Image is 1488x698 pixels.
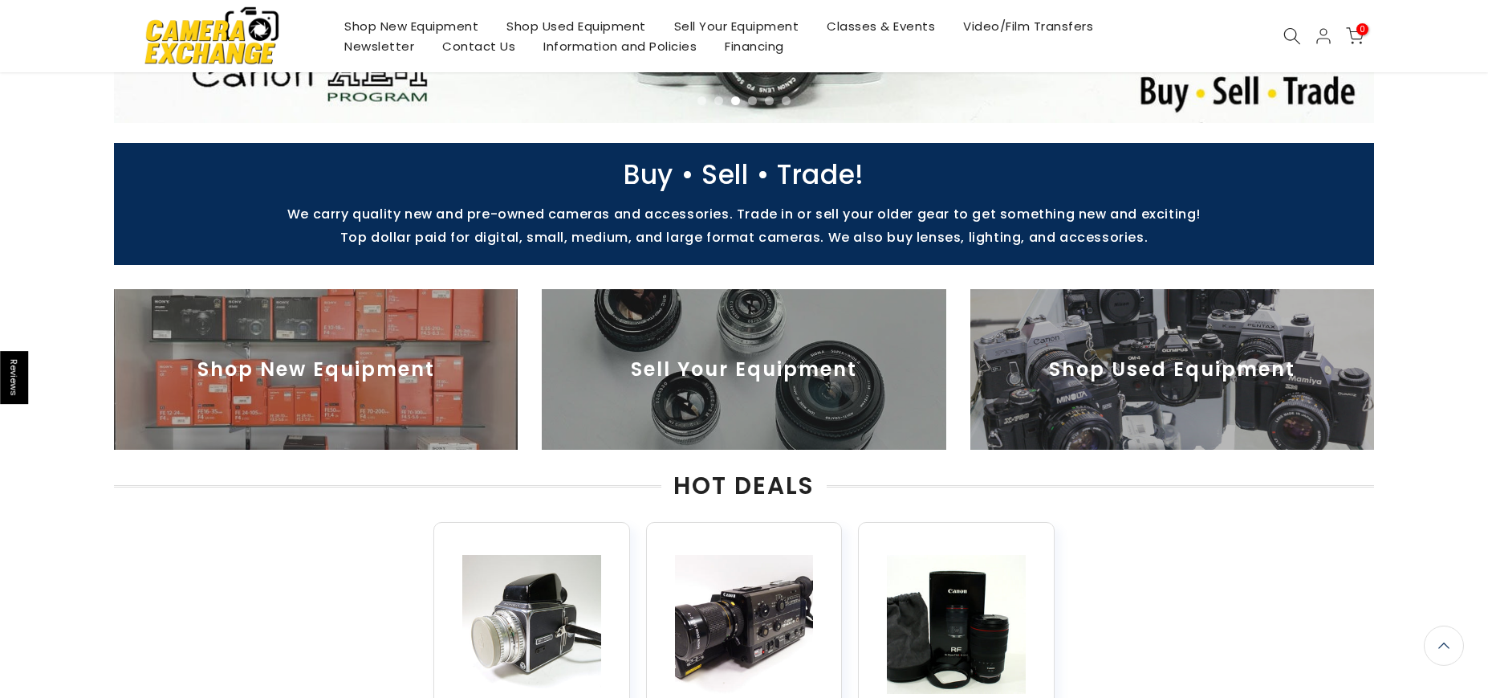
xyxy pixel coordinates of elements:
a: Sell Your Equipment [660,16,813,36]
span: HOT DEALS [661,474,827,498]
a: Shop New Equipment [331,16,493,36]
a: Financing [711,36,799,56]
li: Page dot 4 [748,96,757,105]
li: Page dot 3 [731,96,740,105]
li: Page dot 6 [782,96,791,105]
li: Page dot 1 [697,96,706,105]
a: Contact Us [429,36,530,56]
a: 0 [1346,27,1364,45]
p: We carry quality new and pre-owned cameras and accessories. Trade in or sell your older gear to g... [106,206,1382,222]
a: Information and Policies [530,36,711,56]
p: Top dollar paid for digital, small, medium, and large format cameras. We also buy lenses, lightin... [106,230,1382,245]
a: Classes & Events [813,16,949,36]
a: Back to the top [1424,626,1464,666]
li: Page dot 2 [714,96,723,105]
p: Buy • Sell • Trade! [106,167,1382,182]
li: Page dot 5 [765,96,774,105]
a: Video/Film Transfers [949,16,1108,36]
a: Shop Used Equipment [493,16,661,36]
a: Newsletter [331,36,429,56]
span: 0 [1356,23,1368,35]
